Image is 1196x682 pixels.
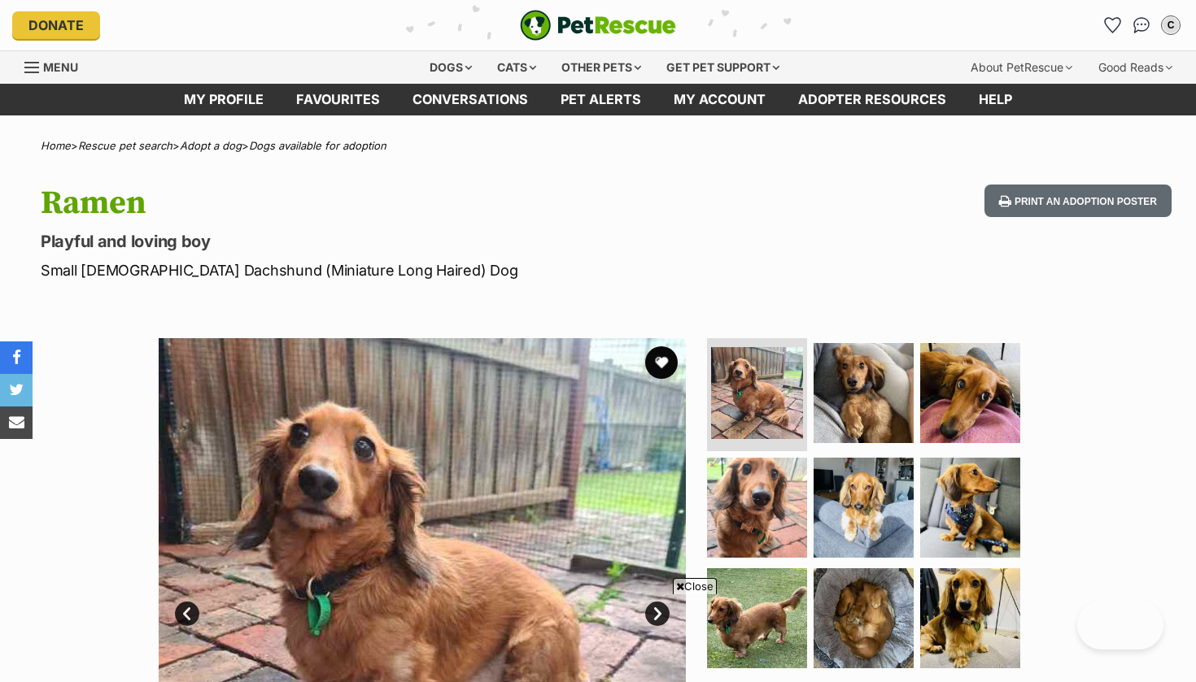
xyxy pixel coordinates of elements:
[41,230,729,253] p: Playful and loving boy
[1099,12,1125,38] a: Favourites
[486,51,548,84] div: Cats
[814,343,914,443] img: Photo of Ramen
[418,51,483,84] div: Dogs
[544,84,657,115] a: Pet alerts
[520,10,676,41] img: logo-e224e6f780fb5917bec1dbf3a21bbac754714ae5b6737aabdf751b685950b380.svg
[1128,12,1155,38] a: Conversations
[550,51,653,84] div: Other pets
[78,139,172,152] a: Rescue pet search
[1163,17,1179,33] div: C
[1133,17,1150,33] img: chat-41dd97257d64d25036548639549fe6c8038ab92f7586957e7f3b1b290dea8141.svg
[1099,12,1184,38] ul: Account quick links
[43,60,78,74] span: Menu
[711,347,803,439] img: Photo of Ramen
[180,139,242,152] a: Adopt a dog
[655,51,791,84] div: Get pet support
[814,458,914,558] img: Photo of Ramen
[168,84,280,115] a: My profile
[249,139,386,152] a: Dogs available for adoption
[920,458,1020,558] img: Photo of Ramen
[396,84,544,115] a: conversations
[707,568,807,668] img: Photo of Ramen
[1158,12,1184,38] button: My account
[12,11,100,39] a: Donate
[41,139,71,152] a: Home
[1087,51,1184,84] div: Good Reads
[24,51,89,80] a: Menu
[1077,601,1163,649] iframe: Help Scout Beacon - Open
[657,84,782,115] a: My account
[673,578,717,594] span: Close
[920,343,1020,443] img: Photo of Ramen
[782,84,962,115] a: Adopter resources
[920,568,1020,668] img: Photo of Ramen
[707,458,807,558] img: Photo of Ramen
[520,10,676,41] a: PetRescue
[280,84,396,115] a: Favourites
[959,51,1084,84] div: About PetRescue
[814,568,914,668] img: Photo of Ramen
[984,185,1172,218] button: Print an adoption poster
[175,602,199,626] a: Prev
[962,84,1028,115] a: Help
[302,601,894,674] iframe: Advertisement
[645,346,678,379] button: favourite
[41,185,729,222] h1: Ramen
[41,259,729,281] p: Small [DEMOGRAPHIC_DATA] Dachshund (Miniature Long Haired) Dog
